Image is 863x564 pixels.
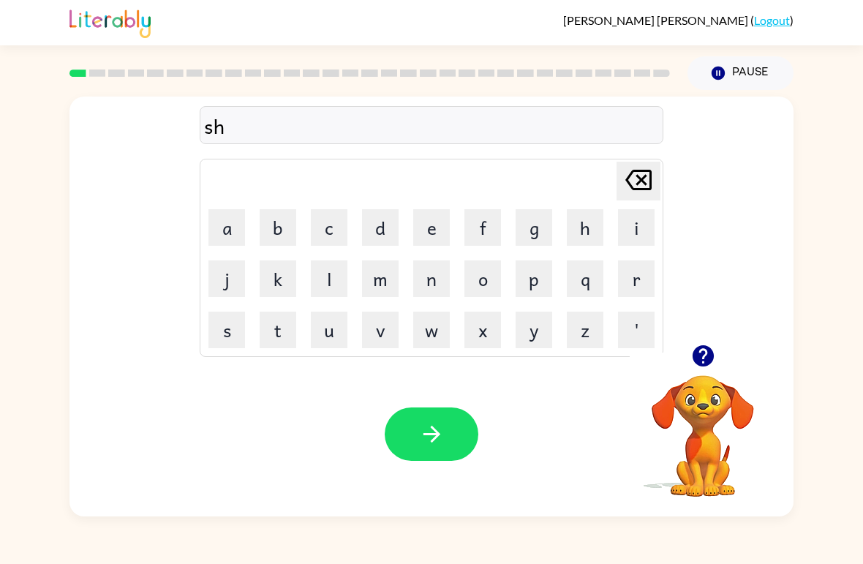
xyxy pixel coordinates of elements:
[362,312,399,348] button: v
[204,110,659,141] div: sh
[311,260,347,297] button: l
[69,6,151,38] img: Literably
[464,260,501,297] button: o
[563,13,794,27] div: ( )
[413,260,450,297] button: n
[413,209,450,246] button: e
[260,209,296,246] button: b
[618,260,655,297] button: r
[413,312,450,348] button: w
[618,209,655,246] button: i
[464,209,501,246] button: f
[260,260,296,297] button: k
[516,312,552,348] button: y
[630,353,776,499] video: Your browser must support playing .mp4 files to use Literably. Please try using another browser.
[516,260,552,297] button: p
[563,13,750,27] span: [PERSON_NAME] [PERSON_NAME]
[362,260,399,297] button: m
[567,312,603,348] button: z
[618,312,655,348] button: '
[464,312,501,348] button: x
[687,56,794,90] button: Pause
[362,209,399,246] button: d
[208,209,245,246] button: a
[567,260,603,297] button: q
[208,260,245,297] button: j
[311,209,347,246] button: c
[754,13,790,27] a: Logout
[516,209,552,246] button: g
[260,312,296,348] button: t
[311,312,347,348] button: u
[567,209,603,246] button: h
[208,312,245,348] button: s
